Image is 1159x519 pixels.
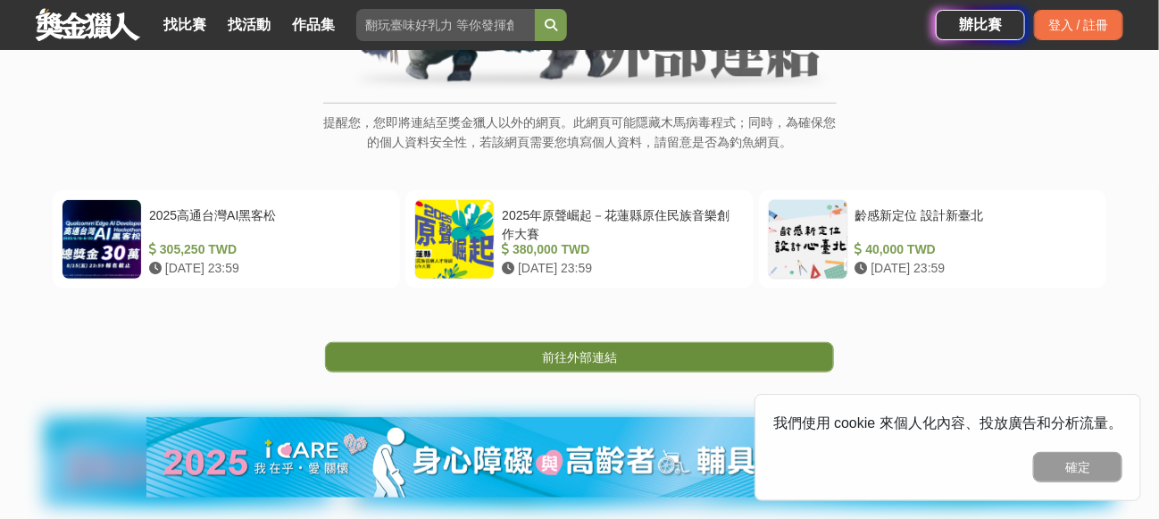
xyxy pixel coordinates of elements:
div: [DATE] 23:59 [149,259,384,278]
img: 82ada7f3-464c-43f2-bb4a-5bc5a90ad784.jpg [146,417,1013,498]
div: 305,250 TWD [149,240,384,259]
a: 找比賽 [156,13,213,38]
a: 2025年原聲崛起－花蓮縣原住民族音樂創作大賽 380,000 TWD [DATE] 23:59 [405,190,753,289]
div: 2025年原聲崛起－花蓮縣原住民族音樂創作大賽 [502,206,737,240]
a: 找活動 [221,13,278,38]
a: 作品集 [285,13,342,38]
a: 辦比賽 [936,10,1025,40]
p: 提醒您，您即將連結至獎金獵人以外的網頁。此網頁可能隱藏木馬病毒程式；同時，為確保您的個人資料安全性，若該網頁需要您填寫個人資料，請留意是否為釣魚網頁。 [323,113,837,171]
a: 2025高通台灣AI黑客松 305,250 TWD [DATE] 23:59 [53,190,400,289]
div: 40,000 TWD [855,240,1090,259]
div: 2025高通台灣AI黑客松 [149,206,384,240]
div: [DATE] 23:59 [855,259,1090,278]
a: 齡感新定位 設計新臺北 40,000 TWD [DATE] 23:59 [759,190,1106,289]
span: 前往外部連結 [542,350,617,364]
div: 齡感新定位 設計新臺北 [855,206,1090,240]
input: 翻玩臺味好乳力 等你發揮創意！ [356,9,535,41]
span: 我們使用 cookie 來個人化內容、投放廣告和分析流量。 [773,415,1122,431]
div: 380,000 TWD [502,240,737,259]
div: 登入 / 註冊 [1034,10,1123,40]
div: [DATE] 23:59 [502,259,737,278]
a: 前往外部連結 [325,342,834,373]
button: 確定 [1033,452,1122,482]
